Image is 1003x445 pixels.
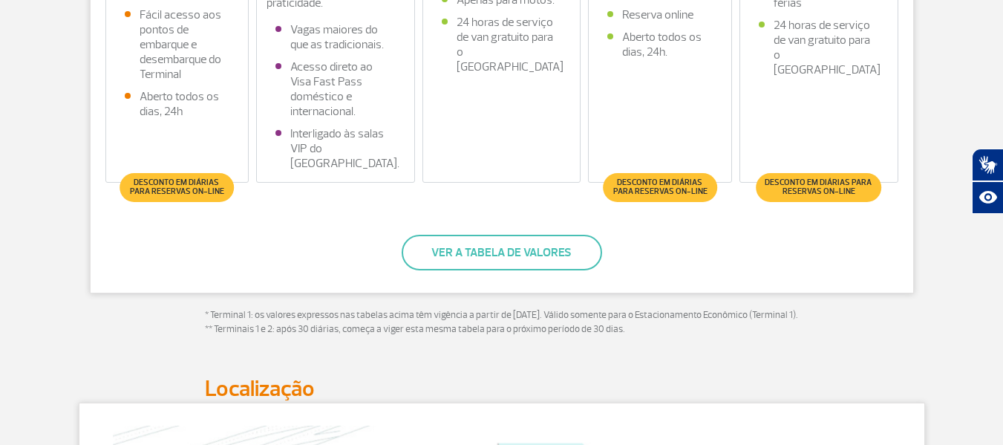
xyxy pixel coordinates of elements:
[205,375,799,403] h2: Localização
[275,59,396,119] li: Acesso direto ao Visa Fast Pass doméstico e internacional.
[275,22,396,52] li: Vagas maiores do que as tradicionais.
[972,149,1003,214] div: Plugin de acessibilidade da Hand Talk.
[442,15,562,74] li: 24 horas de serviço de van gratuito para o [GEOGRAPHIC_DATA]
[402,235,602,270] button: Ver a tabela de valores
[607,30,713,59] li: Aberto todos os dias, 24h.
[972,149,1003,181] button: Abrir tradutor de língua de sinais.
[205,308,799,337] p: * Terminal 1: os valores expressos nas tabelas acima têm vigência a partir de [DATE]. Válido some...
[125,89,230,119] li: Aberto todos os dias, 24h
[759,18,879,77] li: 24 horas de serviço de van gratuito para o [GEOGRAPHIC_DATA]
[128,178,226,196] span: Desconto em diárias para reservas on-line
[275,126,396,171] li: Interligado às salas VIP do [GEOGRAPHIC_DATA].
[607,7,713,22] li: Reserva online
[972,181,1003,214] button: Abrir recursos assistivos.
[125,7,230,82] li: Fácil acesso aos pontos de embarque e desembarque do Terminal
[610,178,709,196] span: Desconto em diárias para reservas on-line
[763,178,874,196] span: Desconto em diárias para reservas on-line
